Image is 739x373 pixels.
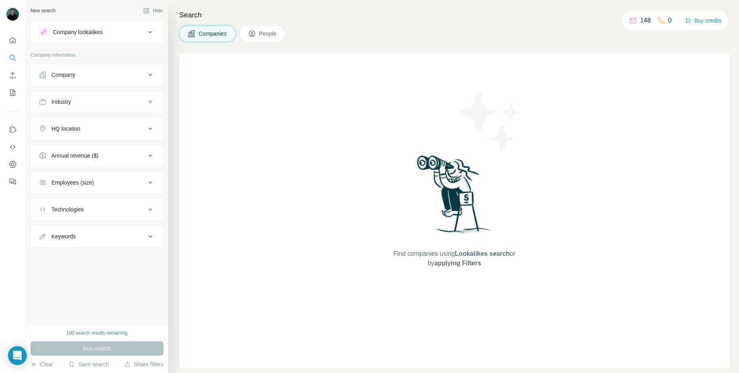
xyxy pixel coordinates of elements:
[31,23,163,42] button: Company lookalikes
[455,250,510,257] span: Lookalikes search
[124,360,163,368] button: Share filters
[6,51,19,65] button: Search
[51,71,75,79] div: Company
[640,16,651,25] p: 148
[6,140,19,154] button: Use Surfe API
[51,206,84,213] div: Technologies
[685,15,722,26] button: Buy credits
[51,152,99,160] div: Annual revenue ($)
[31,227,163,246] button: Keywords
[6,157,19,171] button: Dashboard
[179,10,730,21] h4: Search
[53,28,102,36] div: Company lookalikes
[30,360,53,368] button: Clear
[51,98,71,106] div: Industry
[6,68,19,82] button: Enrich CSV
[434,260,481,266] span: applying Filters
[8,346,27,365] div: Open Intercom Messenger
[31,119,163,138] button: HQ location
[6,8,19,21] img: Avatar
[31,200,163,219] button: Technologies
[259,30,277,38] span: People
[6,86,19,100] button: My lists
[66,329,127,337] div: 100 search results remaining
[51,125,80,133] div: HQ location
[668,16,672,25] p: 0
[30,7,55,14] div: New search
[455,85,526,156] img: Surfe Illustration - Stars
[31,92,163,111] button: Industry
[138,5,168,17] button: Hide
[68,360,109,368] button: Save search
[31,146,163,165] button: Annual revenue ($)
[6,175,19,189] button: Feedback
[6,122,19,137] button: Use Surfe on LinkedIn
[6,33,19,48] button: Quick start
[31,173,163,192] button: Employees (size)
[413,153,496,242] img: Surfe Illustration - Woman searching with binoculars
[391,249,517,268] span: Find companies using or by
[30,51,163,59] p: Company information
[51,179,94,186] div: Employees (size)
[51,232,76,240] div: Keywords
[31,65,163,84] button: Company
[199,30,227,38] span: Companies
